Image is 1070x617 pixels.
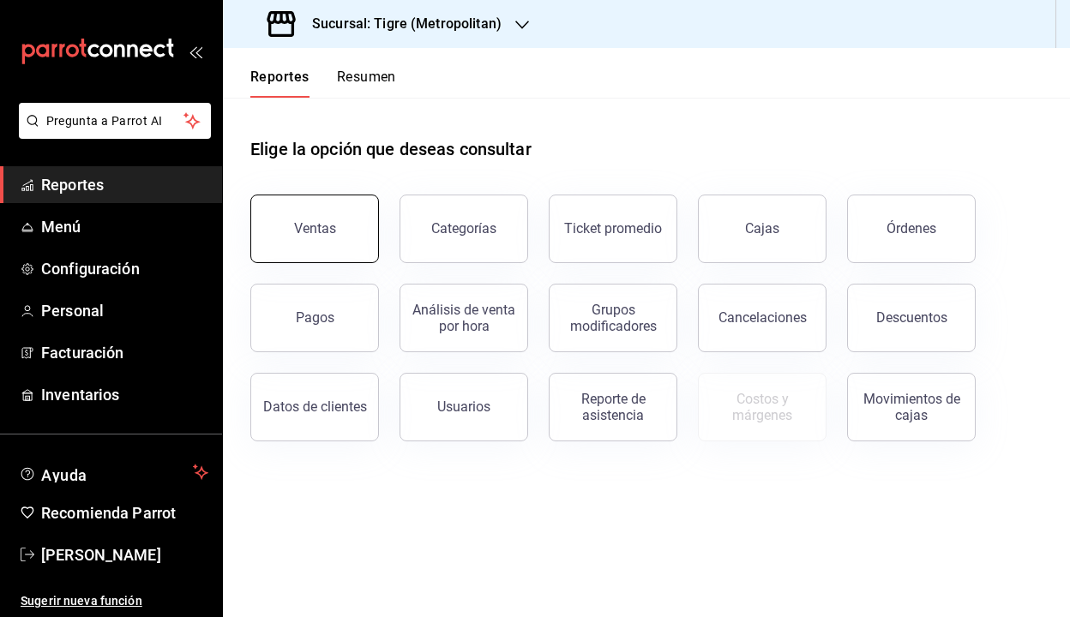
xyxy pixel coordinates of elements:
button: Categorías [400,195,528,263]
button: Descuentos [847,284,976,352]
button: Resumen [337,69,396,98]
span: Sugerir nueva función [21,592,208,610]
button: Usuarios [400,373,528,441]
button: Cancelaciones [698,284,827,352]
span: Pregunta a Parrot AI [46,112,184,130]
div: Datos de clientes [263,398,367,415]
button: Ventas [250,195,379,263]
div: Categorías [431,220,496,237]
div: Grupos modificadores [560,302,666,334]
span: Facturación [41,341,208,364]
span: [PERSON_NAME] [41,543,208,566]
div: Cancelaciones [718,309,807,326]
button: Reporte de asistencia [549,373,677,441]
button: Datos de clientes [250,373,379,441]
div: Pagos [296,309,334,326]
button: Contrata inventarios para ver este reporte [698,373,827,441]
span: Personal [41,299,208,322]
div: Órdenes [887,220,936,237]
button: Movimientos de cajas [847,373,976,441]
span: Recomienda Parrot [41,501,208,524]
button: open_drawer_menu [189,45,202,58]
div: Costos y márgenes [709,391,815,423]
button: Pagos [250,284,379,352]
button: Análisis de venta por hora [400,284,528,352]
span: Ayuda [41,462,186,482]
button: Ticket promedio [549,195,677,263]
a: Pregunta a Parrot AI [12,124,211,142]
span: Configuración [41,257,208,280]
span: Inventarios [41,383,208,406]
div: Cajas [745,220,779,237]
span: Reportes [41,173,208,196]
div: Descuentos [876,309,947,326]
div: Ventas [294,220,336,237]
h1: Elige la opción que deseas consultar [250,136,532,162]
span: Menú [41,215,208,238]
div: Reporte de asistencia [560,391,666,423]
button: Reportes [250,69,310,98]
div: Análisis de venta por hora [411,302,517,334]
button: Órdenes [847,195,976,263]
div: navigation tabs [250,69,396,98]
h3: Sucursal: Tigre (Metropolitan) [298,14,502,34]
button: Cajas [698,195,827,263]
button: Pregunta a Parrot AI [19,103,211,139]
div: Ticket promedio [564,220,662,237]
button: Grupos modificadores [549,284,677,352]
div: Usuarios [437,398,490,415]
div: Movimientos de cajas [858,391,965,423]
